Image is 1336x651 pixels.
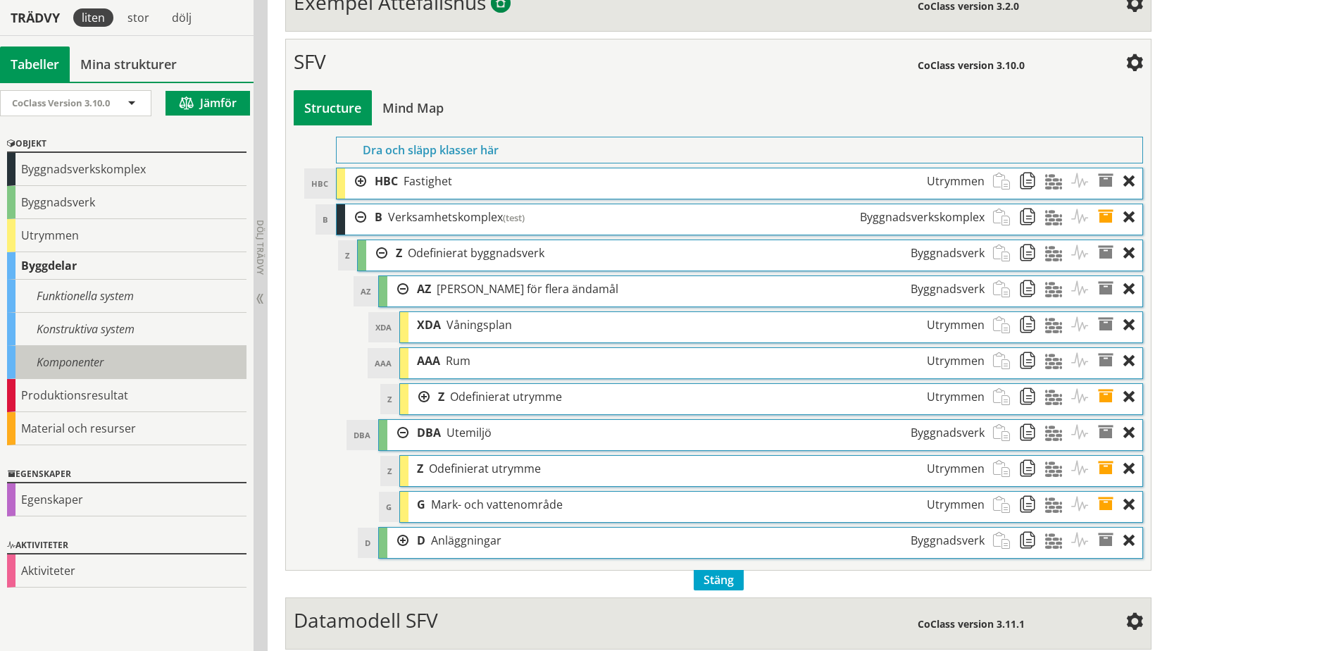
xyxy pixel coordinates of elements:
[911,281,985,297] span: Byggnadsverk
[1097,204,1123,230] span: Egenskaper
[1123,348,1142,374] div: Ta bort objekt
[408,420,992,446] div: B.Z.DBA
[447,317,512,333] span: Våningsplan
[431,533,501,548] span: Anläggningar
[1045,492,1071,518] span: Material
[1045,456,1071,482] span: Material
[1097,168,1123,194] span: Egenskaper
[1097,312,1123,338] span: Egenskaper
[372,90,454,125] div: Bygg och visa struktur i en mind map-vy
[404,173,452,189] span: Fastighet
[7,346,246,379] div: Komponenter
[1071,420,1097,446] span: Aktiviteter
[417,497,425,512] span: G
[1071,312,1097,338] span: Aktiviteter
[993,348,1019,374] span: Klistra in strukturobjekt
[380,456,399,486] div: Z
[417,281,431,297] span: AZ
[1123,276,1142,302] div: Ta bort objekt
[993,312,1019,338] span: Klistra in strukturobjekt
[918,617,1025,631] span: CoClass version 3.11.1
[1071,348,1097,374] span: Aktiviteter
[366,168,992,194] div: HBC
[375,209,382,225] span: B
[993,168,1019,194] span: Klistra in strukturobjekt
[1123,528,1142,554] div: Ta bort objekt
[1071,384,1097,410] span: Aktiviteter
[1123,240,1142,266] div: Ta bort objekt
[368,312,399,342] div: XDA
[1019,240,1045,266] span: Kopiera strukturobjekt
[380,384,399,414] div: Z
[1097,276,1123,302] span: Egenskaper
[1071,276,1097,302] span: Aktiviteter
[993,456,1019,482] span: Klistra in strukturobjekt
[993,420,1019,446] span: Klistra in strukturobjekt
[354,276,377,306] div: AZ
[388,209,503,225] span: Verksamhetskomplex
[408,276,992,302] div: B.Z.AZ
[927,353,985,368] span: Utrymmen
[1019,384,1045,410] span: Kopiera strukturobjekt
[1123,456,1142,482] div: Ta bort objekt
[1097,528,1123,554] span: Egenskaper
[1123,384,1142,410] div: Ta bort objekt
[375,173,398,189] span: HBC
[1071,528,1097,554] span: Aktiviteter
[437,281,618,297] span: [PERSON_NAME] för flera ändamål
[7,313,246,346] div: Konstruktiva system
[1071,204,1097,230] span: Aktiviteter
[254,220,266,275] span: Dölj trädvy
[1045,240,1071,266] span: Material
[396,245,402,261] span: Z
[429,461,541,476] span: Odefinierat utrymme
[7,219,246,252] div: Utrymmen
[927,173,985,189] span: Utrymmen
[368,348,399,378] div: AAA
[7,280,246,313] div: Funktionella system
[911,533,985,548] span: Byggnadsverk
[694,570,744,590] span: Stäng
[408,456,992,482] div: B.Z.DBA.Z
[1126,614,1143,631] span: Inställningar
[993,528,1019,554] span: Klistra in strukturobjekt
[7,466,246,483] div: Egenskaper
[1097,420,1123,446] span: Egenskaper
[1045,384,1071,410] span: Material
[294,48,326,75] span: SFV
[1126,56,1143,73] span: Inställningar
[911,425,985,440] span: Byggnadsverk
[358,528,377,558] div: D
[1019,528,1045,554] span: Kopiera strukturobjekt
[336,137,1142,163] div: Dra och släpp klasser här
[316,204,335,235] div: B
[1071,456,1097,482] span: Aktiviteter
[1045,312,1071,338] span: Material
[304,168,335,199] div: HBC
[1019,204,1045,230] span: Kopiera strukturobjekt
[3,10,68,25] div: Trädvy
[417,317,441,333] span: XDA
[993,204,1019,230] span: Klistra in strukturobjekt
[7,186,246,219] div: Byggnadsverk
[993,240,1019,266] span: Klistra in strukturobjekt
[1123,168,1142,194] div: Ta bort objekt
[1071,492,1097,518] span: Aktiviteter
[408,312,992,338] div: B.Z.AZ.XDA
[1045,528,1071,554] span: Material
[408,348,992,374] div: B.Z.AZ.AAA
[1019,456,1045,482] span: Kopiera strukturobjekt
[73,8,113,27] div: liten
[408,528,992,554] div: B.Z.D
[1123,312,1142,338] div: Ta bort objekt
[1019,168,1045,194] span: Kopiera strukturobjekt
[503,211,525,224] span: (test)
[294,607,438,633] span: Datamodell SFV
[927,497,985,512] span: Utrymmen
[1045,420,1071,446] span: Material
[1097,348,1123,374] span: Egenskaper
[408,245,544,261] span: Odefinierat byggnadsverk
[417,461,423,476] span: Z
[918,58,1025,72] span: CoClass version 3.10.0
[1019,348,1045,374] span: Kopiera strukturobjekt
